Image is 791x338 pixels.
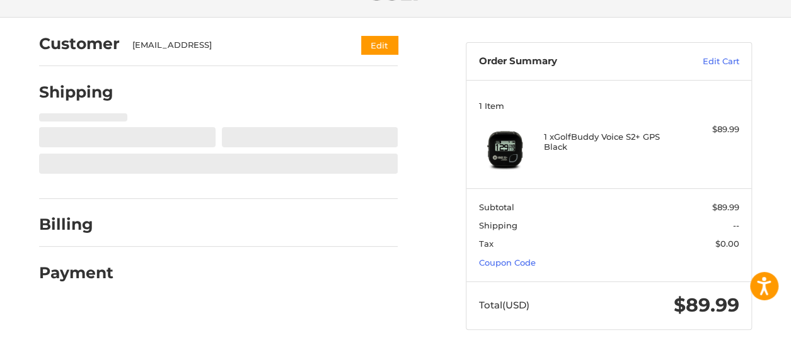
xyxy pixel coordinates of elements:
h3: 1 Item [479,101,739,111]
span: $89.99 [712,202,739,212]
h2: Customer [39,34,120,54]
div: [EMAIL_ADDRESS] [132,39,337,52]
h3: Order Summary [479,55,656,68]
h2: Billing [39,215,113,234]
h2: Payment [39,263,113,283]
button: Edit [361,36,398,54]
h4: 1 x GolfBuddy Voice S2+ GPS Black [544,132,671,152]
a: Coupon Code [479,257,536,268]
span: Shipping [479,220,517,230]
div: $89.99 [674,123,739,136]
span: Total (USD) [479,299,529,311]
span: Subtotal [479,202,514,212]
h2: Shipping [39,82,113,102]
iframe: Google Customer Reviews [687,304,791,338]
span: -- [733,220,739,230]
span: $0.00 [715,239,739,249]
a: Edit Cart [656,55,739,68]
span: Tax [479,239,494,249]
span: $89.99 [674,293,739,317]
